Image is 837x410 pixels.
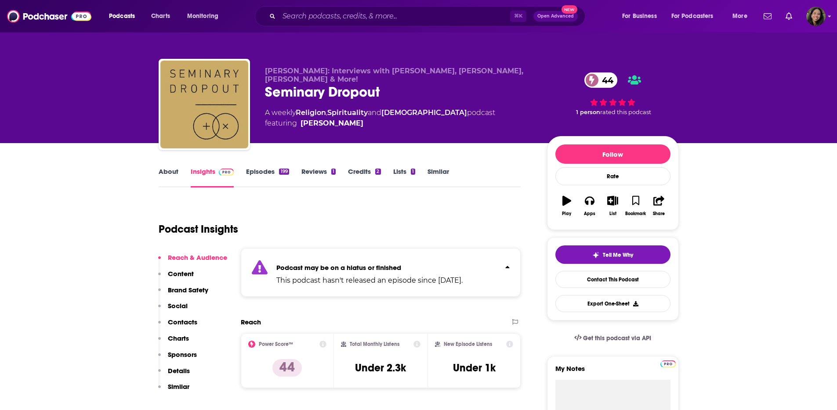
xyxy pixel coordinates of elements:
span: Charts [151,10,170,22]
a: Pro website [660,359,676,367]
button: Contacts [158,318,197,334]
h2: New Episode Listens [444,341,492,347]
p: Social [168,302,188,310]
a: Reviews1 [301,167,336,187]
button: Show profile menu [806,7,826,26]
div: 199 [279,169,289,175]
div: 44 1 personrated this podcast [547,67,679,121]
img: Podchaser Pro [660,360,676,367]
div: Apps [584,211,595,216]
div: A weekly podcast [265,108,495,129]
p: Brand Safety [168,286,208,294]
span: [PERSON_NAME]: Interviews with [PERSON_NAME], [PERSON_NAME], [PERSON_NAME] & More! [265,67,523,83]
span: 44 [593,72,618,88]
button: open menu [103,9,146,23]
button: List [601,190,624,222]
button: open menu [181,9,230,23]
h3: Under 2.3k [355,361,406,374]
div: Share [653,211,665,216]
p: Contacts [168,318,197,326]
button: Sponsors [158,350,197,367]
a: Similar [428,167,449,187]
a: Lists1 [393,167,415,187]
h2: Reach [241,318,261,326]
p: Reach & Audience [168,253,227,262]
p: Details [168,367,190,375]
a: About [159,167,178,187]
button: open menu [726,9,758,23]
span: Get this podcast via API [583,334,651,342]
a: Show notifications dropdown [782,9,796,24]
span: Monitoring [187,10,218,22]
img: Seminary Dropout [160,61,248,148]
p: Sponsors [168,350,197,359]
button: open menu [616,9,668,23]
span: 1 person [576,109,600,115]
img: tell me why sparkle [592,252,599,259]
img: User Profile [806,7,826,26]
span: More [732,10,747,22]
strong: Podcast may be on a hiatus or finished [276,263,401,272]
button: Open AdvancedNew [533,11,578,22]
button: Apps [578,190,601,222]
a: Show notifications dropdown [760,9,775,24]
p: Content [168,270,194,278]
div: Bookmark [625,211,646,216]
a: Credits2 [348,167,380,187]
h1: Podcast Insights [159,223,238,236]
button: Reach & Audience [158,253,227,270]
a: Charts [145,9,175,23]
button: Charts [158,334,189,350]
div: 1 [331,169,336,175]
label: My Notes [555,364,670,380]
p: This podcast hasn't released an episode since [DATE]. [276,275,463,286]
h2: Total Monthly Listens [350,341,399,347]
span: Open Advanced [537,14,574,18]
button: Play [555,190,578,222]
button: Export One-Sheet [555,295,670,312]
a: InsightsPodchaser Pro [191,167,234,187]
span: Podcasts [109,10,135,22]
a: Episodes199 [246,167,289,187]
span: For Business [622,10,657,22]
img: Podchaser - Follow, Share and Rate Podcasts [7,8,91,25]
input: Search podcasts, credits, & more... [279,9,510,23]
button: Bookmark [624,190,647,222]
p: Similar [168,382,189,391]
button: tell me why sparkleTell Me Why [555,245,670,264]
div: List [609,211,616,216]
div: Play [562,211,571,216]
a: Religion [296,108,326,117]
a: Contact This Podcast [555,271,670,288]
a: 44 [584,72,618,88]
span: featuring [265,118,495,129]
p: 44 [272,359,302,377]
button: Similar [158,382,189,399]
div: 1 [411,169,415,175]
div: Rate [555,167,670,185]
a: Get this podcast via API [567,327,659,349]
h3: Under 1k [453,361,496,374]
span: and [368,108,381,117]
div: 2 [375,169,380,175]
div: Search podcasts, credits, & more... [263,6,594,26]
h2: Power Score™ [259,341,293,347]
button: Content [158,270,194,286]
button: Brand Safety [158,286,208,302]
button: Details [158,367,190,383]
span: , [326,108,327,117]
span: ⌘ K [510,11,526,22]
img: Podchaser Pro [219,169,234,176]
button: open menu [666,9,726,23]
a: Spirituality [327,108,368,117]
span: Logged in as BroadleafBooks2 [806,7,826,26]
button: Share [647,190,670,222]
p: Charts [168,334,189,342]
a: Shane Blackshear [301,118,363,129]
a: [DEMOGRAPHIC_DATA] [381,108,467,117]
span: Tell Me Why [603,252,633,259]
span: For Podcasters [671,10,714,22]
button: Follow [555,144,670,164]
section: Click to expand status details [241,248,521,297]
